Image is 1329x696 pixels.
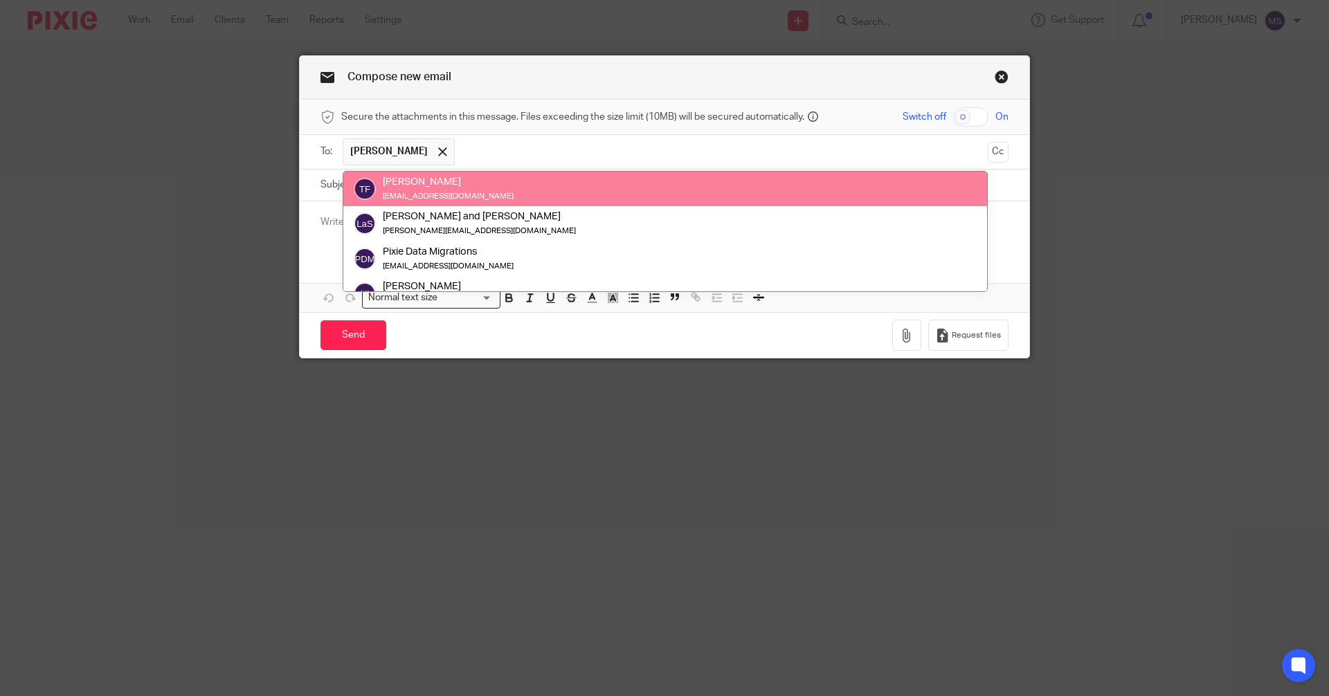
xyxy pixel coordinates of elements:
[995,110,1009,124] span: On
[347,71,451,82] span: Compose new email
[442,291,492,305] input: Search for option
[320,178,356,192] label: Subject:
[354,213,376,235] img: svg%3E
[354,283,376,305] img: svg%3E
[383,280,514,293] div: [PERSON_NAME]
[903,110,946,124] span: Switch off
[383,262,514,270] small: [EMAIL_ADDRESS][DOMAIN_NAME]
[362,287,500,309] div: Search for option
[383,228,576,235] small: [PERSON_NAME][EMAIL_ADDRESS][DOMAIN_NAME]
[354,178,376,201] img: svg%3E
[350,145,428,158] span: [PERSON_NAME]
[952,330,1001,341] span: Request files
[320,320,386,350] input: Send
[383,245,514,259] div: Pixie Data Migrations
[383,210,576,224] div: [PERSON_NAME] and [PERSON_NAME]
[354,248,376,270] img: svg%3E
[383,193,514,201] small: [EMAIL_ADDRESS][DOMAIN_NAME]
[383,175,514,189] div: [PERSON_NAME]
[988,142,1009,163] button: Cc
[365,291,441,305] span: Normal text size
[341,110,804,124] span: Secure the attachments in this message. Files exceeding the size limit (10MB) will be secured aut...
[995,70,1009,89] a: Close this dialog window
[928,320,1009,351] button: Request files
[320,145,336,158] label: To:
